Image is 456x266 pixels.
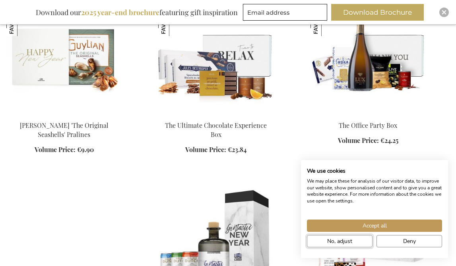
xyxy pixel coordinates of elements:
[380,136,398,145] span: €24.25
[185,145,226,154] span: Volume Price:
[338,136,398,145] a: Volume Price: €24.25
[439,8,449,17] div: Close
[81,8,159,17] b: 2025 year-end brochure
[158,111,274,119] a: The Ultimate Chocolate Experience Box The Ultimate Chocolate Experience Box
[307,178,442,204] p: We may place these for analysis of our visitor data, to improve our website, show personalised co...
[307,235,373,247] button: Adjust cookie preferences
[442,10,446,15] img: Close
[310,2,426,113] img: The Office Party Box
[243,4,330,23] form: marketing offers and promotions
[307,220,442,232] button: Accept all cookies
[165,121,267,139] a: The Ultimate Chocolate Experience Box
[35,145,76,154] span: Volume Price:
[338,136,379,145] span: Volume Price:
[228,145,246,154] span: €23.84
[243,4,327,21] input: Email address
[77,145,94,154] span: €9.90
[331,4,424,21] button: Download Brochure
[339,121,397,129] a: The Office Party Box
[327,237,352,245] span: No, adjust
[185,145,246,154] a: Volume Price: €23.84
[20,121,109,139] a: [PERSON_NAME] 'The Original Seashells' Pralines
[6,2,122,113] img: Guylian 'The Original Seashells' Pralines
[310,111,426,119] a: The Office Party Box The Office Party Box
[158,2,274,113] img: The Ultimate Chocolate Experience Box
[6,111,122,119] a: Guylian 'The Original Seashells' Pralines Guylian 'The Original Seashells' Pralines
[307,168,442,175] h2: We use cookies
[363,222,387,230] span: Accept all
[403,237,416,245] span: Deny
[35,145,94,154] a: Volume Price: €9.90
[376,235,442,247] button: Deny all cookies
[32,4,241,21] div: Download our featuring gift inspiration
